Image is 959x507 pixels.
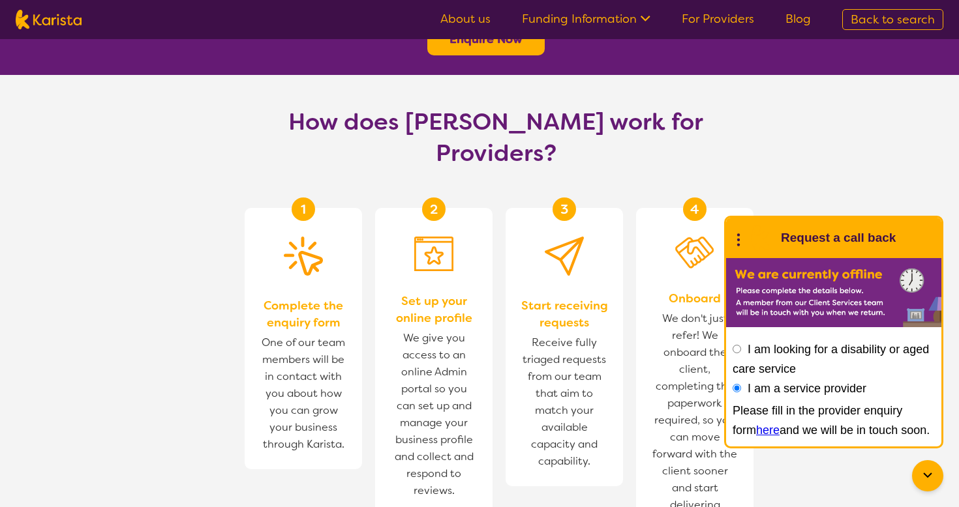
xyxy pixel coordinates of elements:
[258,331,349,456] span: One of our team members will be in contact with you about how you can grow your business through ...
[519,297,610,331] span: Start receiving requests
[851,12,935,27] span: Back to search
[675,237,714,268] img: Onboard
[422,197,446,221] div: 2
[519,331,610,473] span: Receive fully triaged requests from our team that aim to match your available capacity and capabi...
[388,293,479,326] span: Set up your online profile
[748,382,866,395] label: I am a service provider
[726,258,941,327] img: Karista offline chat form to request call back
[683,197,707,221] div: 4
[16,10,82,29] img: Karista logo
[277,106,714,169] h1: How does [PERSON_NAME] work for Providers?
[733,343,929,375] label: I am looking for a disability or aged care service
[284,237,323,276] img: Complete the enquiry form
[682,11,754,27] a: For Providers
[781,228,896,248] h1: Request a call back
[669,290,721,307] span: Onboard
[388,326,479,502] span: We give you access to an online Admin portal so you can set up and manage your business profile a...
[756,424,780,437] a: here
[440,11,491,27] a: About us
[733,401,935,440] div: Please fill in the provider enquiry form and we will be in touch soon.
[785,11,811,27] a: Blog
[292,197,315,221] div: 1
[553,197,576,221] div: 3
[545,237,584,276] img: Provider Start receiving requests
[747,225,773,251] img: Karista
[258,297,349,331] span: Complete the enquiry form
[842,9,943,30] a: Back to search
[522,11,650,27] a: Funding Information
[414,237,453,271] img: Set up your online profile
[427,23,545,55] button: Enquire Now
